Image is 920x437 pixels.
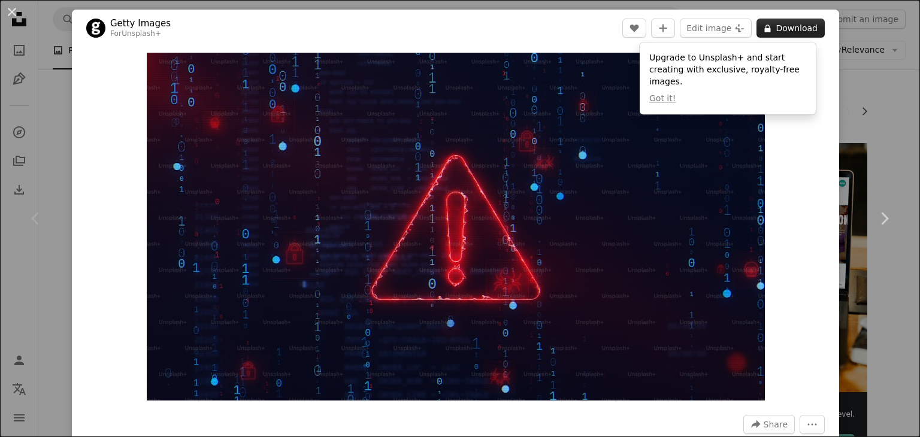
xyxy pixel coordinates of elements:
button: Edit image [680,19,752,38]
button: Zoom in on this image [147,53,765,400]
button: Share this image [743,415,795,434]
button: More Actions [800,415,825,434]
a: Unsplash+ [122,29,161,38]
a: Getty Images [110,17,171,29]
button: Got it! [649,93,676,105]
img: Go to Getty Images's profile [86,19,105,38]
button: Download [756,19,825,38]
button: Add to Collection [651,19,675,38]
div: Upgrade to Unsplash+ and start creating with exclusive, royalty-free images. [640,43,816,114]
span: Share [764,415,788,433]
img: Warning message,Computer notification on screen [147,53,765,400]
button: Like [622,19,646,38]
div: For [110,29,171,39]
a: Next [848,161,920,276]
